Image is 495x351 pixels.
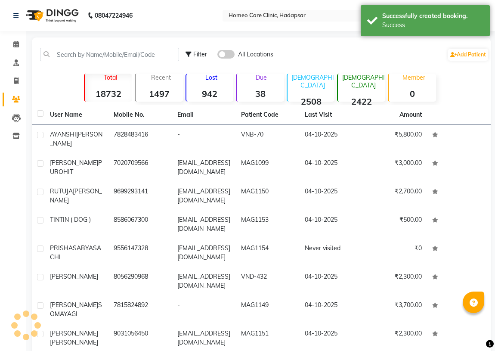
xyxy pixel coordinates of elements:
span: SABYASACHI [50,244,101,261]
td: [EMAIL_ADDRESS][DOMAIN_NAME] [172,182,236,210]
p: [DEMOGRAPHIC_DATA] [291,74,335,89]
span: [PERSON_NAME] [50,159,98,167]
img: logo [22,3,81,28]
td: ₹500.00 [363,210,427,239]
td: - [172,125,236,153]
td: MAG1150 [236,182,300,210]
strong: 18732 [85,88,132,99]
td: 04-10-2025 [300,295,363,324]
span: TINTIN ( DOG ) [50,216,91,224]
strong: 2422 [338,96,385,107]
td: 04-10-2025 [300,125,363,153]
span: Filter [193,50,207,58]
span: PRISHA [50,244,73,252]
td: MAG1154 [236,239,300,267]
p: Lost [190,74,234,81]
td: VNB-70 [236,125,300,153]
p: Due [238,74,284,81]
td: 8056290968 [108,267,172,295]
span: [PERSON_NAME] [50,130,102,147]
td: 7815824892 [108,295,172,324]
div: Successfully created booking. [382,12,483,21]
th: Amount [394,105,427,124]
td: - [172,295,236,324]
span: All Locations [238,50,273,59]
td: ₹5,800.00 [363,125,427,153]
div: Success [382,21,483,30]
td: 8586067300 [108,210,172,239]
td: 04-10-2025 [300,267,363,295]
span: [PERSON_NAME] [50,273,98,280]
td: [EMAIL_ADDRESS][DOMAIN_NAME] [172,267,236,295]
strong: 942 [186,88,234,99]
strong: 0 [389,88,436,99]
td: ₹2,300.00 [363,267,427,295]
td: 04-10-2025 [300,210,363,239]
td: 04-10-2025 [300,153,363,182]
td: [EMAIL_ADDRESS][DOMAIN_NAME] [172,153,236,182]
span: [PERSON_NAME] [50,301,98,309]
th: Patient Code [236,105,300,125]
p: Total [88,74,132,81]
td: [EMAIL_ADDRESS][DOMAIN_NAME] [172,210,236,239]
p: [DEMOGRAPHIC_DATA] [341,74,385,89]
td: ₹0 [363,239,427,267]
td: 7828483416 [108,125,172,153]
p: Recent [139,74,183,81]
td: MAG1153 [236,210,300,239]
span: [PERSON_NAME] [50,339,98,346]
p: Member [392,74,436,81]
td: 9556147328 [108,239,172,267]
a: Add Patient [448,49,488,61]
strong: 38 [237,88,284,99]
td: ₹3,000.00 [363,153,427,182]
span: RUTUJA [50,187,73,195]
td: VND-432 [236,267,300,295]
b: 08047224946 [95,3,133,28]
th: Mobile No. [108,105,172,125]
span: AYANSHI [50,130,76,138]
td: MAG1099 [236,153,300,182]
td: ₹3,700.00 [363,295,427,324]
td: MAG1149 [236,295,300,324]
td: ₹2,700.00 [363,182,427,210]
td: 7020709566 [108,153,172,182]
td: 04-10-2025 [300,182,363,210]
strong: 1497 [136,88,183,99]
td: [EMAIL_ADDRESS][DOMAIN_NAME] [172,239,236,267]
th: User Name [45,105,108,125]
input: Search by Name/Mobile/Email/Code [40,48,179,61]
th: Email [172,105,236,125]
strong: 2508 [288,96,335,107]
span: [PERSON_NAME] [50,329,98,337]
span: [PERSON_NAME] [50,187,102,204]
td: 9699293141 [108,182,172,210]
td: Never visited [300,239,363,267]
th: Last Visit [300,105,363,125]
